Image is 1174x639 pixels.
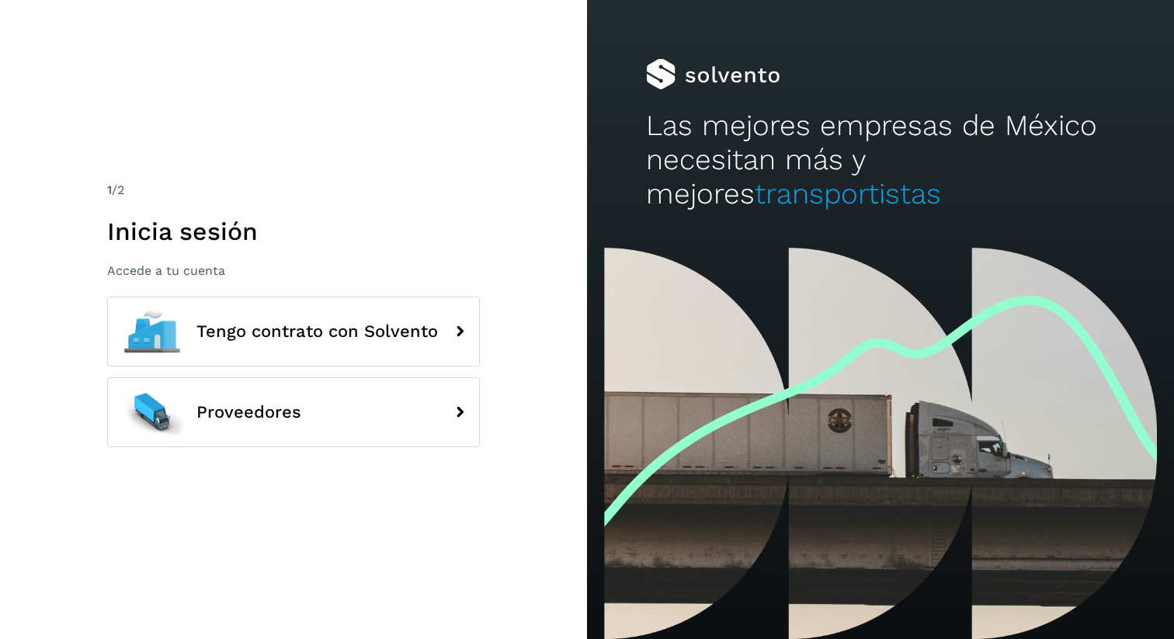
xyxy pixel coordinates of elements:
[107,217,480,246] h1: Inicia sesión
[107,182,112,197] span: 1
[107,263,480,278] p: Accede a tu cuenta
[196,322,438,341] span: Tengo contrato con Solvento
[107,181,480,200] div: /2
[755,177,941,210] span: transportistas
[196,403,301,422] span: Proveedores
[107,297,480,366] button: Tengo contrato con Solvento
[646,109,1116,212] h2: Las mejores empresas de México necesitan más y mejores
[107,377,480,447] button: Proveedores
